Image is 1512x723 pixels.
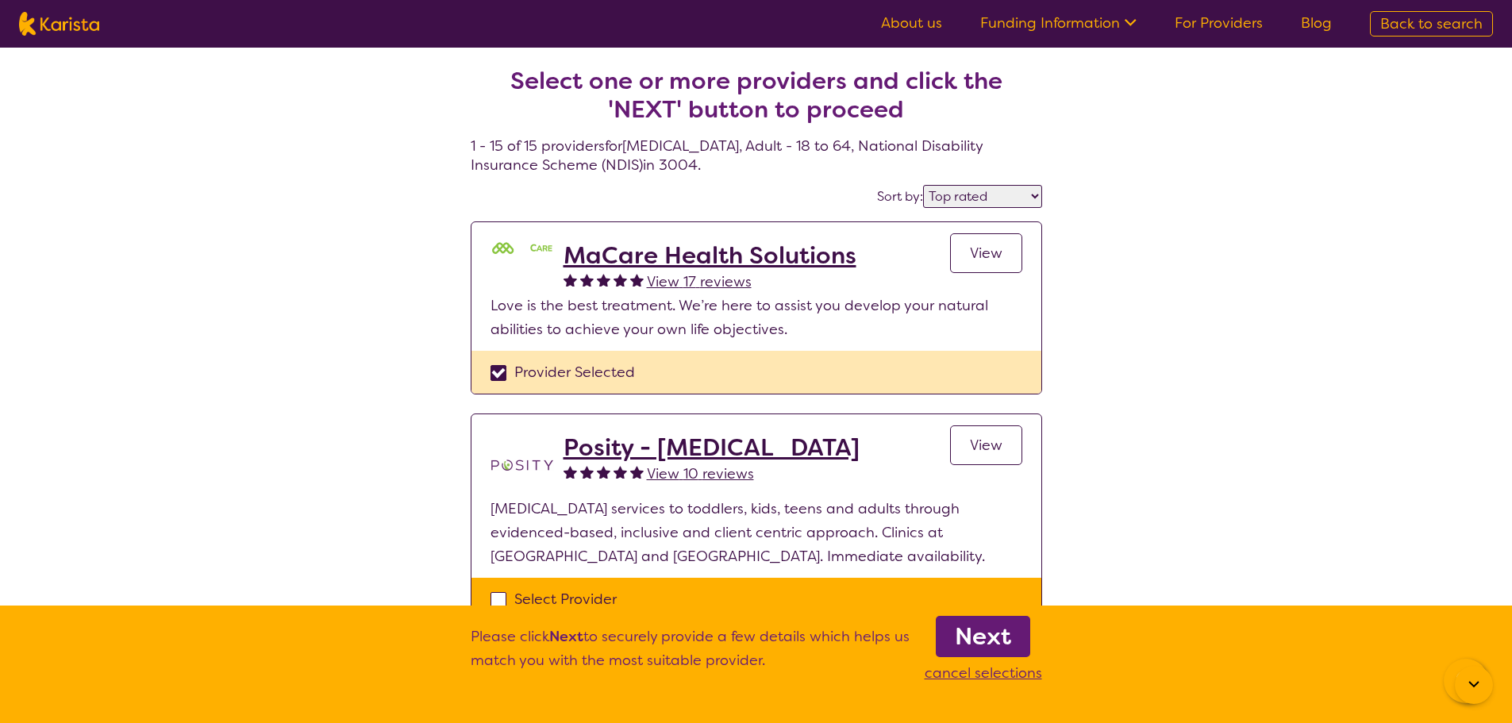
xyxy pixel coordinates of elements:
[970,436,1002,455] span: View
[1301,13,1332,33] a: Blog
[980,13,1137,33] a: Funding Information
[950,425,1022,465] a: View
[614,465,627,479] img: fullstar
[936,616,1030,657] a: Next
[564,273,577,287] img: fullstar
[491,294,1022,341] p: Love is the best treatment. We’re here to assist you develop your natural abilities to achieve yo...
[1444,659,1488,703] button: Channel Menu
[881,13,942,33] a: About us
[1370,11,1493,37] a: Back to search
[970,244,1002,263] span: View
[490,67,1023,124] h2: Select one or more providers and click the 'NEXT' button to proceed
[630,465,644,479] img: fullstar
[564,241,856,270] a: MaCare Health Solutions
[647,464,754,483] span: View 10 reviews
[647,272,752,291] span: View 17 reviews
[580,465,594,479] img: fullstar
[647,462,754,486] a: View 10 reviews
[564,433,860,462] a: Posity - [MEDICAL_DATA]
[647,270,752,294] a: View 17 reviews
[614,273,627,287] img: fullstar
[19,12,99,36] img: Karista logo
[471,29,1042,175] h4: 1 - 15 of 15 providers for [MEDICAL_DATA] , Adult - 18 to 64 , National Disability Insurance Sche...
[580,273,594,287] img: fullstar
[1380,14,1483,33] span: Back to search
[925,661,1042,685] p: cancel selections
[564,465,577,479] img: fullstar
[597,273,610,287] img: fullstar
[955,621,1011,652] b: Next
[630,273,644,287] img: fullstar
[950,233,1022,273] a: View
[491,433,554,497] img: t1bslo80pcylnzwjhndq.png
[549,627,583,646] b: Next
[471,625,910,685] p: Please click to securely provide a few details which helps us match you with the most suitable pr...
[491,241,554,257] img: mgttalrdbt23wl6urpfy.png
[597,465,610,479] img: fullstar
[491,497,1022,568] p: [MEDICAL_DATA] services to toddlers, kids, teens and adults through evidenced-based, inclusive an...
[877,188,923,205] label: Sort by:
[1175,13,1263,33] a: For Providers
